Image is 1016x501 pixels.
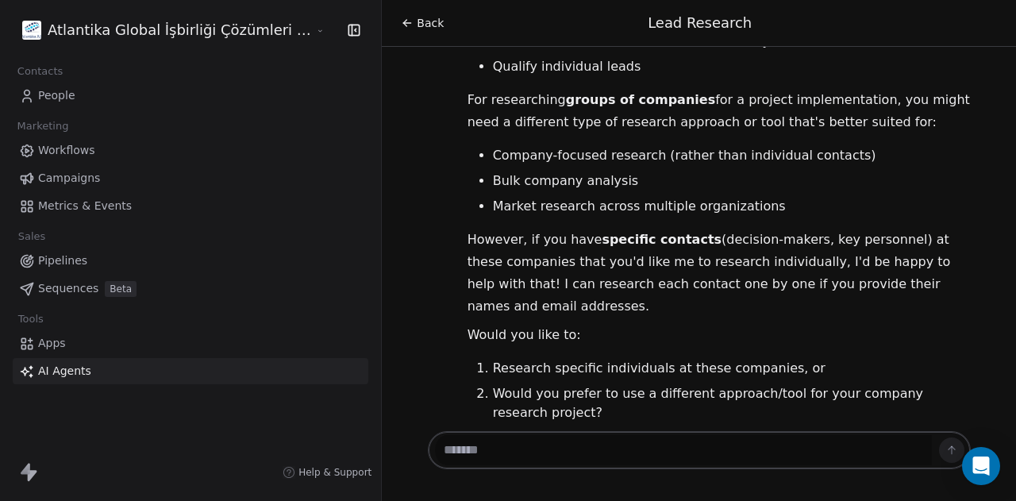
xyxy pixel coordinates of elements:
[105,281,137,297] span: Beta
[468,324,971,346] p: Would you like to:
[13,358,368,384] a: AI Agents
[13,193,368,219] a: Metrics & Events
[13,137,368,164] a: Workflows
[962,447,1000,485] div: Open Intercom Messenger
[298,466,371,479] span: Help & Support
[11,307,50,331] span: Tools
[38,87,75,104] span: People
[38,363,91,380] span: AI Agents
[38,142,95,159] span: Workflows
[13,248,368,274] a: Pipelines
[13,165,368,191] a: Campaigns
[38,335,66,352] span: Apps
[493,57,971,76] li: Qualify individual leads
[493,384,971,422] li: Would you prefer to use a different approach/tool for your company research project?
[11,225,52,249] span: Sales
[13,276,368,302] a: SequencesBeta
[10,60,70,83] span: Contacts
[493,171,971,191] li: Bulk company analysis
[493,197,971,216] li: Market research across multiple organizations
[468,89,971,133] p: For researching for a project implementation, you might need a different type of research approac...
[283,466,371,479] a: Help & Support
[648,14,752,31] span: Lead Research
[38,280,98,297] span: Sequences
[13,83,368,109] a: People
[38,198,132,214] span: Metrics & Events
[38,252,87,269] span: Pipelines
[13,330,368,356] a: Apps
[22,21,41,40] img: ATLANTIKA%20AS%20LOGO%20.jpg
[493,146,971,165] li: Company-focused research (rather than individual contacts)
[493,359,971,378] li: Research specific individuals at these companies, or
[10,114,75,138] span: Marketing
[48,20,312,40] span: Atlantika Global İşbirliği Çözümleri [PERSON_NAME]. Sanayi ve Tic. A.Ş
[602,232,722,247] strong: specific contacts
[566,92,715,107] strong: groups of companies
[38,170,100,187] span: Campaigns
[19,17,303,44] button: Atlantika Global İşbirliği Çözümleri [PERSON_NAME]. Sanayi ve Tic. A.Ş
[417,15,444,31] span: Back
[468,229,971,318] p: However, if you have (decision-makers, key personnel) at these companies that you'd like me to re...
